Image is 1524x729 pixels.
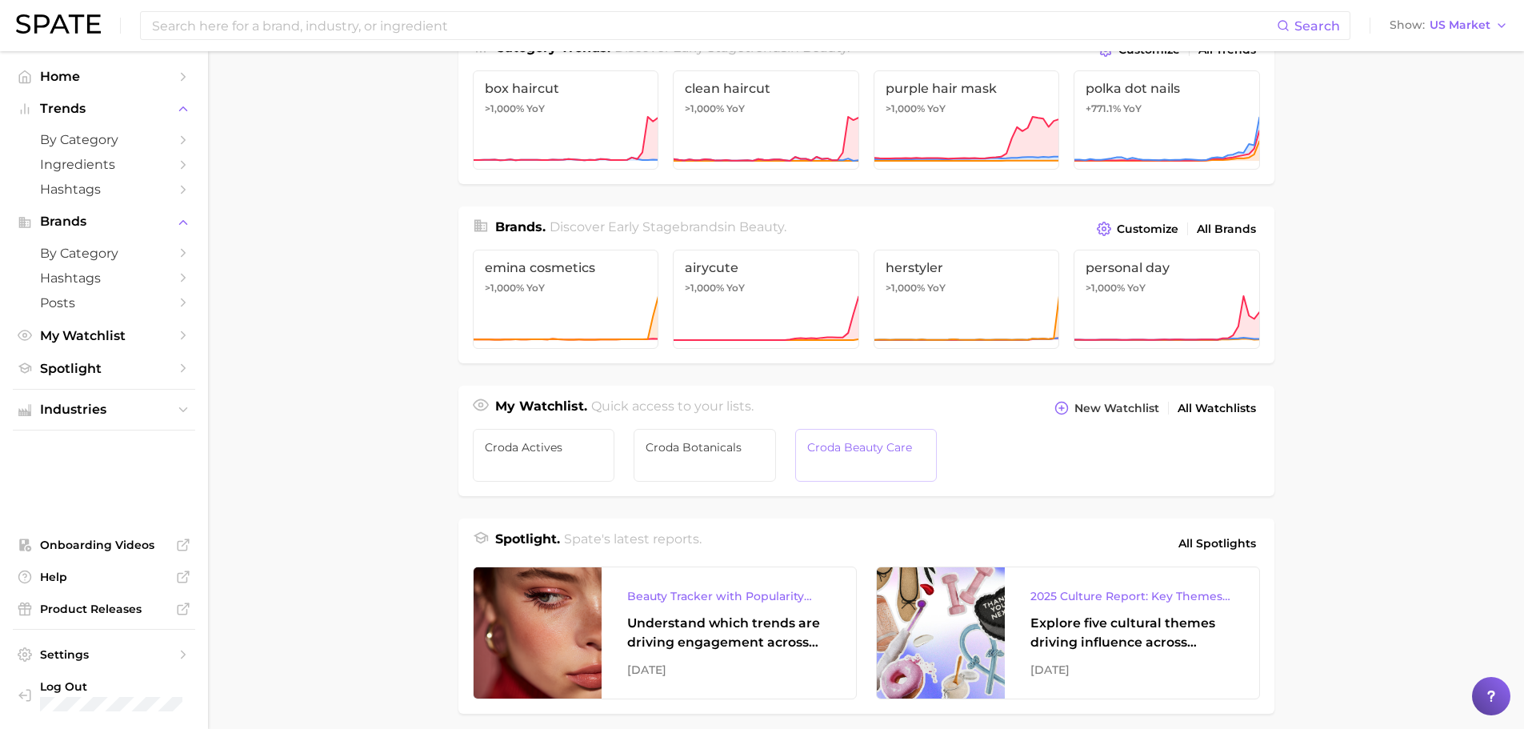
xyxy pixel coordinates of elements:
span: Product Releases [40,602,168,616]
a: Ingredients [13,152,195,177]
span: herstyler [886,260,1048,275]
span: All Watchlists [1178,402,1256,415]
a: Onboarding Videos [13,533,195,557]
span: Customize [1117,222,1178,236]
span: Trends [40,102,168,116]
span: beauty [739,219,784,234]
a: Settings [13,643,195,667]
a: personal day>1,000% YoY [1074,250,1260,349]
span: clean haircut [685,81,847,96]
span: YoY [726,102,745,115]
h2: Quick access to your lists. [591,397,754,419]
span: >1,000% [485,102,524,114]
a: All Brands [1193,218,1260,240]
span: by Category [40,246,168,261]
span: Discover Early Stage brands in . [550,219,786,234]
span: purple hair mask [886,81,1048,96]
span: Settings [40,647,168,662]
a: by Category [13,241,195,266]
a: airycute>1,000% YoY [673,250,859,349]
span: Show [1390,21,1425,30]
span: >1,000% [1086,282,1125,294]
span: personal day [1086,260,1248,275]
button: Trends [13,97,195,121]
span: Spotlight [40,361,168,376]
a: by Category [13,127,195,152]
div: [DATE] [627,660,830,679]
span: US Market [1430,21,1490,30]
a: Croda Beauty Care [795,429,938,482]
span: emina cosmetics [485,260,647,275]
a: Home [13,64,195,89]
span: by Category [40,132,168,147]
span: All Brands [1197,222,1256,236]
span: New Watchlist [1074,402,1159,415]
a: clean haircut>1,000% YoY [673,70,859,170]
span: Brands [40,214,168,229]
span: Croda Beauty Care [807,441,926,454]
a: emina cosmetics>1,000% YoY [473,250,659,349]
span: Industries [40,403,168,417]
a: All Watchlists [1174,398,1260,419]
span: >1,000% [685,102,724,114]
div: Beauty Tracker with Popularity Index [627,587,830,606]
a: My Watchlist [13,323,195,348]
a: herstyler>1,000% YoY [874,250,1060,349]
input: Search here for a brand, industry, or ingredient [150,12,1277,39]
button: ShowUS Market [1386,15,1512,36]
span: My Watchlist [40,328,168,343]
button: New Watchlist [1050,397,1162,419]
span: box haircut [485,81,647,96]
a: Croda botanicals [634,429,776,482]
h1: My Watchlist. [495,397,587,419]
a: Hashtags [13,177,195,202]
span: >1,000% [685,282,724,294]
span: >1,000% [886,102,925,114]
button: Brands [13,210,195,234]
span: +771.1% [1086,102,1121,114]
span: YoY [1123,102,1142,115]
span: Hashtags [40,182,168,197]
img: SPATE [16,14,101,34]
span: All Spotlights [1178,534,1256,553]
span: YoY [927,102,946,115]
a: 2025 Culture Report: Key Themes That Are Shaping Consumer DemandExplore five cultural themes driv... [876,567,1260,699]
a: box haircut>1,000% YoY [473,70,659,170]
a: Hashtags [13,266,195,290]
a: Product Releases [13,597,195,621]
span: YoY [526,102,545,115]
div: Understand which trends are driving engagement across platforms in the skin, hair, makeup, and fr... [627,614,830,652]
a: Log out. Currently logged in with e-mail hannah.kohl@croda.com. [13,675,195,716]
h2: Spate's latest reports. [564,530,702,557]
span: YoY [526,282,545,294]
span: YoY [927,282,946,294]
span: Help [40,570,168,584]
span: Croda Actives [485,441,603,454]
span: Brands . [495,219,546,234]
button: Customize [1093,218,1182,240]
div: Explore five cultural themes driving influence across beauty, food, and pop culture. [1030,614,1234,652]
span: YoY [726,282,745,294]
span: >1,000% [886,282,925,294]
h1: Spotlight. [495,530,560,557]
a: All Spotlights [1174,530,1260,557]
a: Posts [13,290,195,315]
button: Industries [13,398,195,422]
a: Spotlight [13,356,195,381]
span: YoY [1127,282,1146,294]
a: Beauty Tracker with Popularity IndexUnderstand which trends are driving engagement across platfor... [473,567,857,699]
span: >1,000% [485,282,524,294]
span: polka dot nails [1086,81,1248,96]
span: Search [1294,18,1340,34]
span: Posts [40,295,168,310]
a: purple hair mask>1,000% YoY [874,70,1060,170]
a: Help [13,565,195,589]
span: airycute [685,260,847,275]
a: polka dot nails+771.1% YoY [1074,70,1260,170]
span: Home [40,69,168,84]
a: Croda Actives [473,429,615,482]
span: Log Out [40,679,182,694]
span: Croda botanicals [646,441,764,454]
div: [DATE] [1030,660,1234,679]
span: Onboarding Videos [40,538,168,552]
